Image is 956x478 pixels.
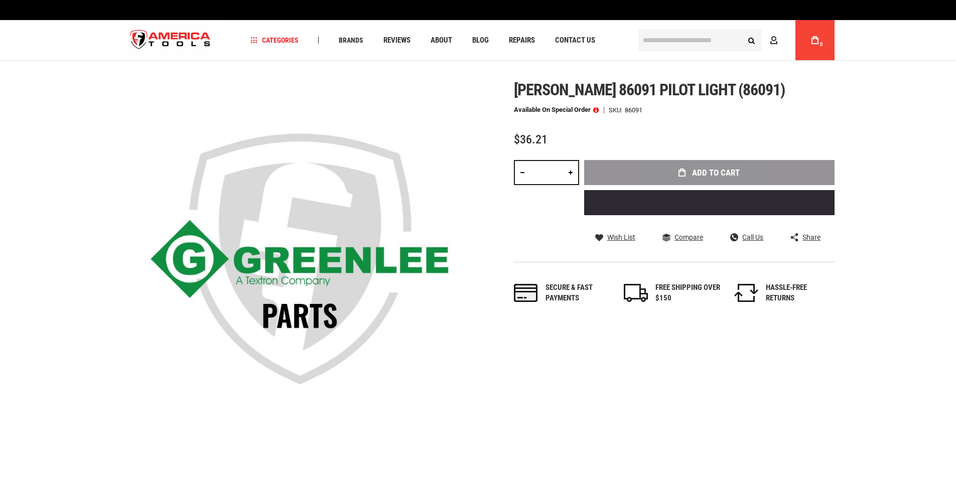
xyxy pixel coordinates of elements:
[655,282,721,304] div: FREE SHIPPING OVER $150
[431,37,452,44] span: About
[802,234,821,241] span: Share
[509,37,535,44] span: Repairs
[250,37,299,44] span: Categories
[595,233,635,242] a: Wish List
[742,234,763,241] span: Call Us
[734,284,758,302] img: returns
[514,80,785,99] span: [PERSON_NAME] 86091 pilot light (86091)
[674,234,703,241] span: Compare
[514,132,548,146] span: $36.21
[504,34,539,47] a: Repairs
[662,233,703,242] a: Compare
[122,81,478,437] img: main product photo
[246,34,303,47] a: Categories
[122,22,219,59] a: store logo
[625,107,642,113] div: 86091
[514,106,599,113] p: Available on Special Order
[624,284,648,302] img: shipping
[339,37,363,44] span: Brands
[472,37,489,44] span: Blog
[122,22,219,59] img: America Tools
[379,34,415,47] a: Reviews
[514,284,538,302] img: payments
[609,107,625,113] strong: SKU
[820,42,823,47] span: 0
[545,282,611,304] div: Secure & fast payments
[730,233,763,242] a: Call Us
[555,37,595,44] span: Contact Us
[383,37,411,44] span: Reviews
[766,282,831,304] div: HASSLE-FREE RETURNS
[742,31,761,50] button: Search
[426,34,457,47] a: About
[334,34,368,47] a: Brands
[468,34,493,47] a: Blog
[805,20,825,60] a: 0
[607,234,635,241] span: Wish List
[551,34,600,47] a: Contact Us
